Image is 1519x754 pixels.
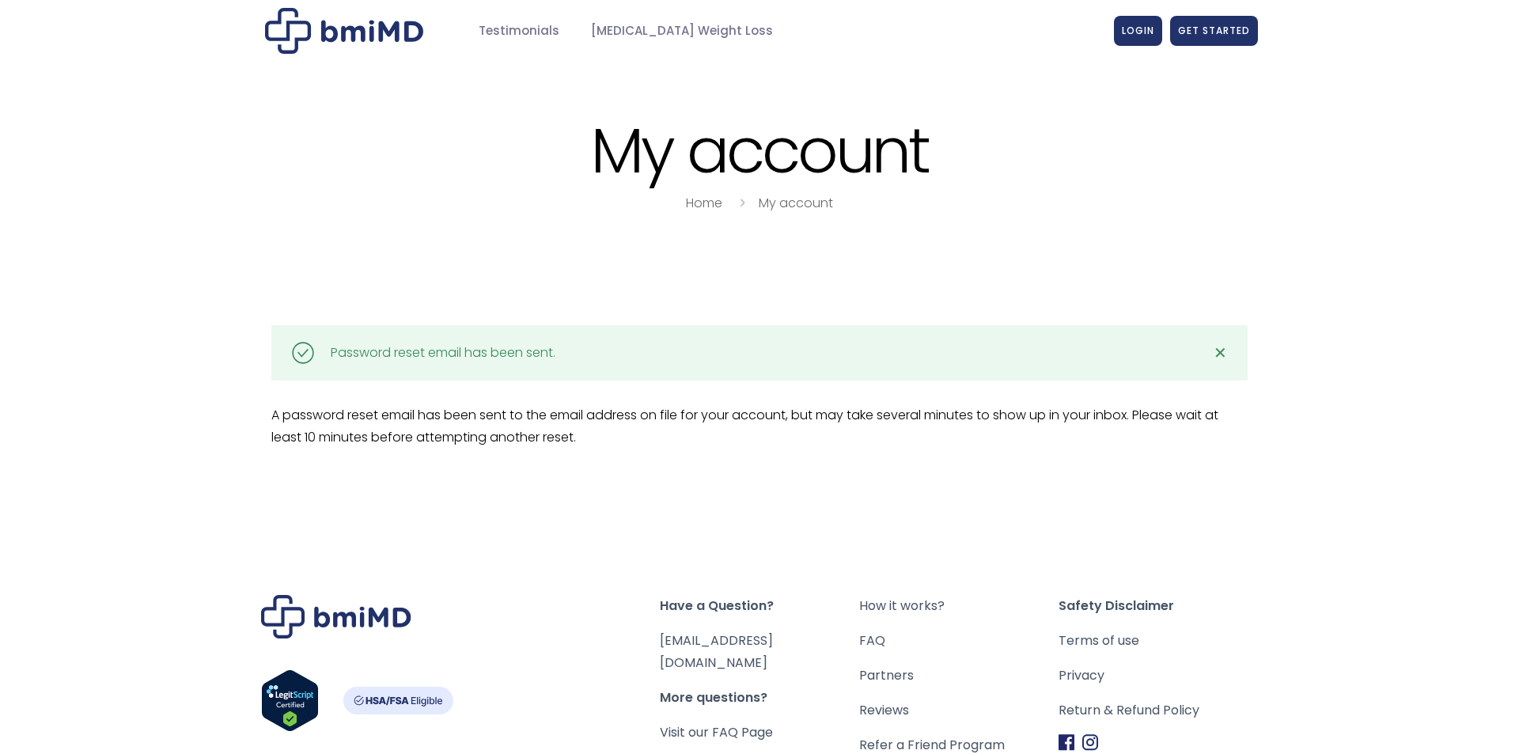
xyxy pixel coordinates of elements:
a: My account [759,194,833,212]
i: breadcrumbs separator [733,194,751,212]
img: Brand Logo [261,595,411,638]
a: Reviews [859,699,1059,722]
span: ✕ [1214,342,1227,364]
img: Verify Approval for www.bmimd.com [261,669,319,732]
a: Verify LegitScript Approval for www.bmimd.com [261,669,319,739]
span: [MEDICAL_DATA] Weight Loss [591,22,773,40]
div: Password reset email has been sent. [331,342,555,364]
a: LOGIN [1114,16,1162,46]
a: Privacy [1059,665,1258,687]
span: Have a Question? [660,595,859,617]
a: Partners [859,665,1059,687]
a: FAQ [859,630,1059,652]
a: [EMAIL_ADDRESS][DOMAIN_NAME] [660,631,773,672]
span: GET STARTED [1178,24,1250,37]
a: [MEDICAL_DATA] Weight Loss [575,16,789,47]
a: Return & Refund Policy [1059,699,1258,722]
img: My account [265,8,423,54]
a: GET STARTED [1170,16,1258,46]
span: Safety Disclaimer [1059,595,1258,617]
h1: My account [261,117,1258,184]
span: LOGIN [1122,24,1154,37]
img: Instagram [1082,734,1098,751]
a: Testimonials [463,16,575,47]
a: Visit our FAQ Page [660,723,773,741]
span: Testimonials [479,22,559,40]
p: A password reset email has been sent to the email address on file for your account, but may take ... [271,404,1248,449]
span: More questions? [660,687,859,709]
a: Home [686,194,722,212]
a: ✕ [1204,337,1236,369]
a: Terms of use [1059,630,1258,652]
a: How it works? [859,595,1059,617]
img: Facebook [1059,734,1074,751]
img: HSA-FSA [343,687,453,714]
